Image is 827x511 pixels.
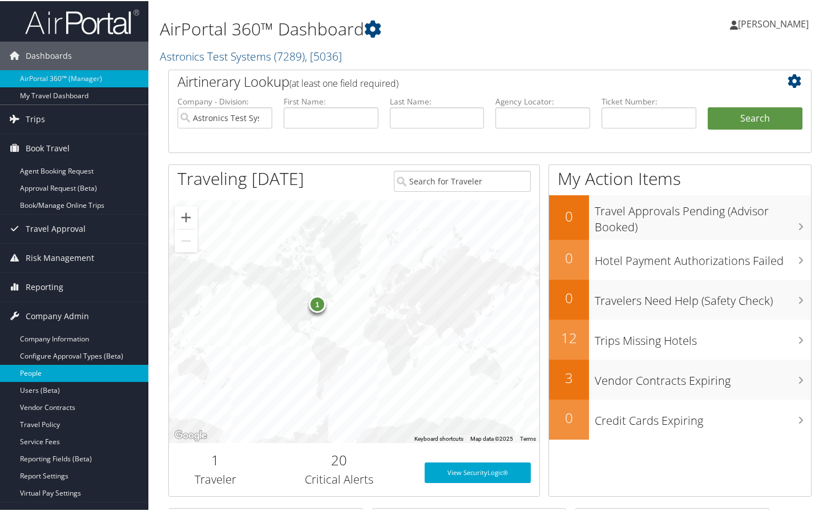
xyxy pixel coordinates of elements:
[549,247,589,267] h2: 0
[595,246,811,268] h3: Hotel Payment Authorizations Failed
[177,95,272,106] label: Company - Division:
[172,427,209,442] img: Google
[520,434,536,441] a: Terms (opens in new tab)
[25,7,139,34] img: airportal-logo.png
[549,367,589,387] h2: 3
[708,106,802,129] button: Search
[549,194,811,238] a: 0Travel Approvals Pending (Advisor Booked)
[425,461,531,482] a: View SecurityLogic®
[549,319,811,359] a: 12Trips Missing Hotels
[177,71,749,90] h2: Airtinerary Lookup
[602,95,696,106] label: Ticket Number:
[26,104,45,132] span: Trips
[414,434,463,442] button: Keyboard shortcuts
[495,95,590,106] label: Agency Locator:
[595,196,811,234] h3: Travel Approvals Pending (Advisor Booked)
[549,399,811,438] a: 0Credit Cards Expiring
[390,95,485,106] label: Last Name:
[549,327,589,347] h2: 12
[470,434,513,441] span: Map data ©2025
[549,166,811,190] h1: My Action Items
[177,166,304,190] h1: Traveling [DATE]
[26,133,70,162] span: Book Travel
[305,47,342,63] span: , [ 5036 ]
[26,41,72,69] span: Dashboards
[284,95,378,106] label: First Name:
[394,170,531,191] input: Search for Traveler
[175,205,197,228] button: Zoom in
[274,47,305,63] span: ( 7289 )
[26,272,63,300] span: Reporting
[26,214,86,242] span: Travel Approval
[172,427,209,442] a: Open this area in Google Maps (opens a new window)
[289,76,398,88] span: (at least one field required)
[595,406,811,428] h3: Credit Cards Expiring
[177,470,253,486] h3: Traveler
[177,449,253,469] h2: 1
[175,228,197,251] button: Zoom out
[26,243,94,271] span: Risk Management
[270,449,407,469] h2: 20
[730,6,820,40] a: [PERSON_NAME]
[549,239,811,279] a: 0Hotel Payment Authorizations Failed
[549,407,589,426] h2: 0
[738,17,809,29] span: [PERSON_NAME]
[309,295,326,312] div: 1
[549,279,811,319] a: 0Travelers Need Help (Safety Check)
[270,470,407,486] h3: Critical Alerts
[595,366,811,388] h3: Vendor Contracts Expiring
[549,206,589,225] h2: 0
[549,359,811,399] a: 3Vendor Contracts Expiring
[160,47,342,63] a: Astronics Test Systems
[549,287,589,307] h2: 0
[160,16,600,40] h1: AirPortal 360™ Dashboard
[26,301,89,329] span: Company Admin
[595,286,811,308] h3: Travelers Need Help (Safety Check)
[595,326,811,348] h3: Trips Missing Hotels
